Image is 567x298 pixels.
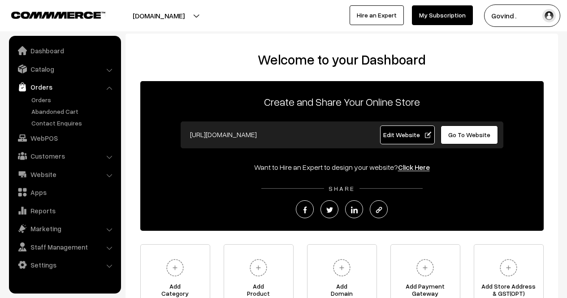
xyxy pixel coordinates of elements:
a: Dashboard [11,43,118,59]
a: Reports [11,203,118,219]
a: Orders [29,95,118,104]
button: Govind . [484,4,560,27]
img: plus.svg [413,255,437,280]
span: Edit Website [383,131,431,138]
a: Hire an Expert [350,5,404,25]
img: plus.svg [246,255,271,280]
h2: Welcome to your Dashboard [134,52,549,68]
a: Marketing [11,220,118,237]
a: Catalog [11,61,118,77]
a: Go To Website [441,125,498,144]
span: Go To Website [448,131,490,138]
button: [DOMAIN_NAME] [101,4,216,27]
img: user [542,9,556,22]
img: plus.svg [496,255,521,280]
a: Customers [11,148,118,164]
a: Apps [11,184,118,200]
a: Edit Website [380,125,435,144]
a: Settings [11,257,118,273]
a: Staff Management [11,239,118,255]
p: Create and Share Your Online Store [140,94,544,110]
a: Click Here [398,163,430,172]
a: Orders [11,79,118,95]
a: WebPOS [11,130,118,146]
span: SHARE [324,185,359,192]
img: plus.svg [163,255,187,280]
img: COMMMERCE [11,12,105,18]
img: plus.svg [329,255,354,280]
a: My Subscription [412,5,473,25]
div: Want to Hire an Expert to design your website? [140,162,544,173]
a: Website [11,166,118,182]
a: Contact Enquires [29,118,118,128]
a: COMMMERCE [11,9,90,20]
a: Abandoned Cart [29,107,118,116]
